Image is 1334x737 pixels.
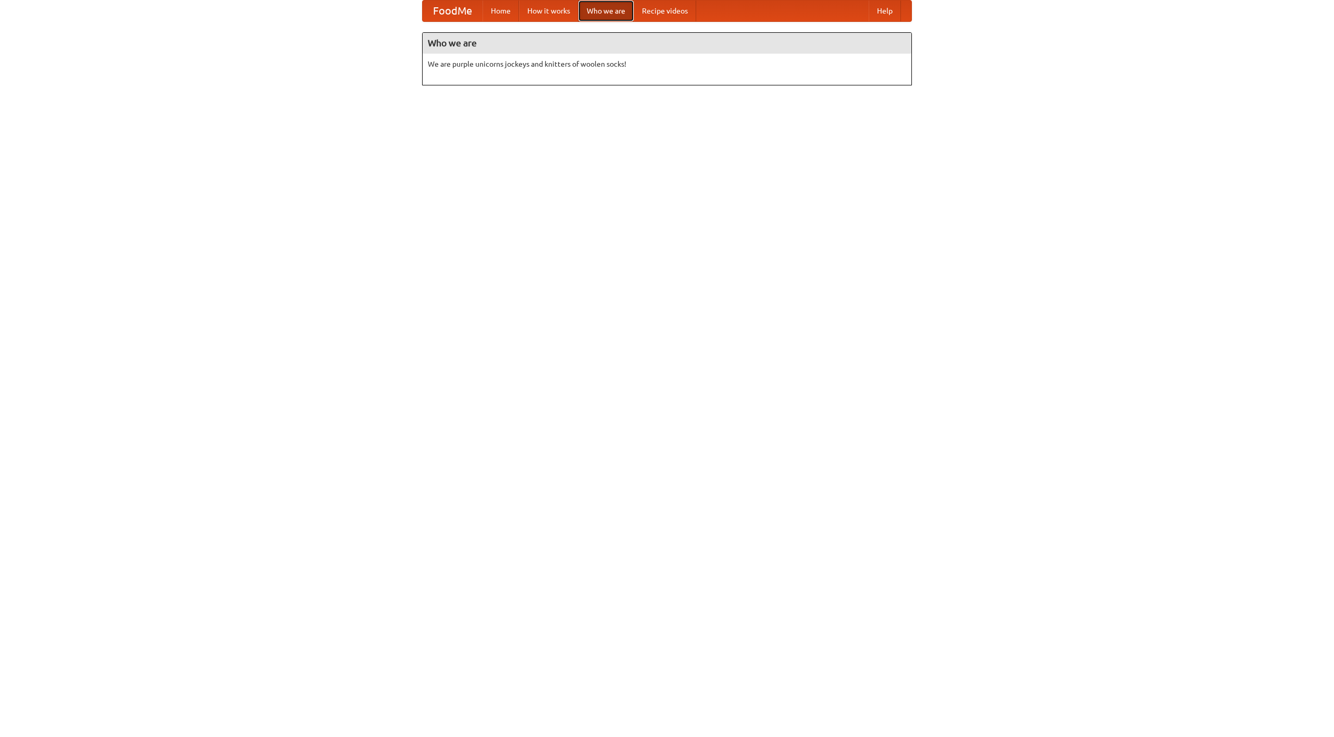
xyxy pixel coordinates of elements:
a: FoodMe [423,1,483,21]
a: Recipe videos [634,1,696,21]
a: How it works [519,1,578,21]
h4: Who we are [423,33,911,54]
a: Who we are [578,1,634,21]
a: Help [869,1,901,21]
p: We are purple unicorns jockeys and knitters of woolen socks! [428,59,906,69]
a: Home [483,1,519,21]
